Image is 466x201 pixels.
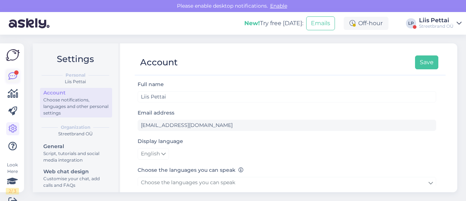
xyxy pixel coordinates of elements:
div: Off-hour [344,17,388,30]
label: Choose the languages you can speak [138,166,244,174]
label: Full name [138,81,164,88]
div: Liis Pettai [419,18,454,23]
div: Customise your chat, add calls and FAQs [43,175,109,189]
div: Choose notifications, languages and other personal settings [43,97,109,116]
div: Streetbrand OÜ [39,131,112,137]
div: General [43,143,109,150]
div: Liis Pettai [39,78,112,85]
b: New! [244,20,260,27]
button: Save [415,55,438,69]
b: Organization [61,124,90,131]
a: English [138,148,169,160]
div: LP [406,18,416,28]
input: Enter name [138,91,436,103]
label: Email address [138,109,174,117]
a: GeneralScript, tutorials and social media integration [40,142,112,165]
button: Emails [306,16,335,30]
div: Streetbrand OÜ [419,23,454,29]
div: Web chat design [43,168,109,175]
div: Look Here [6,162,19,194]
b: Personal [66,72,86,78]
div: Account [140,55,178,69]
div: Try free [DATE]: [244,19,303,28]
div: 2 / 3 [6,188,19,194]
span: Choose the languages you can speak [141,179,235,186]
div: Script, tutorials and social media integration [43,150,109,163]
a: AccountChoose notifications, languages and other personal settings [40,88,112,117]
a: Choose the languages you can speak [138,177,436,188]
img: Askly Logo [6,49,20,61]
a: Liis PettaiStreetbrand OÜ [419,18,462,29]
input: Enter email [138,120,436,131]
span: Enable [268,3,289,9]
span: English [141,150,160,158]
a: Web chat designCustomise your chat, add calls and FAQs [40,167,112,190]
label: Display language [138,138,183,145]
div: Account [43,89,109,97]
h2: Settings [39,52,112,66]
